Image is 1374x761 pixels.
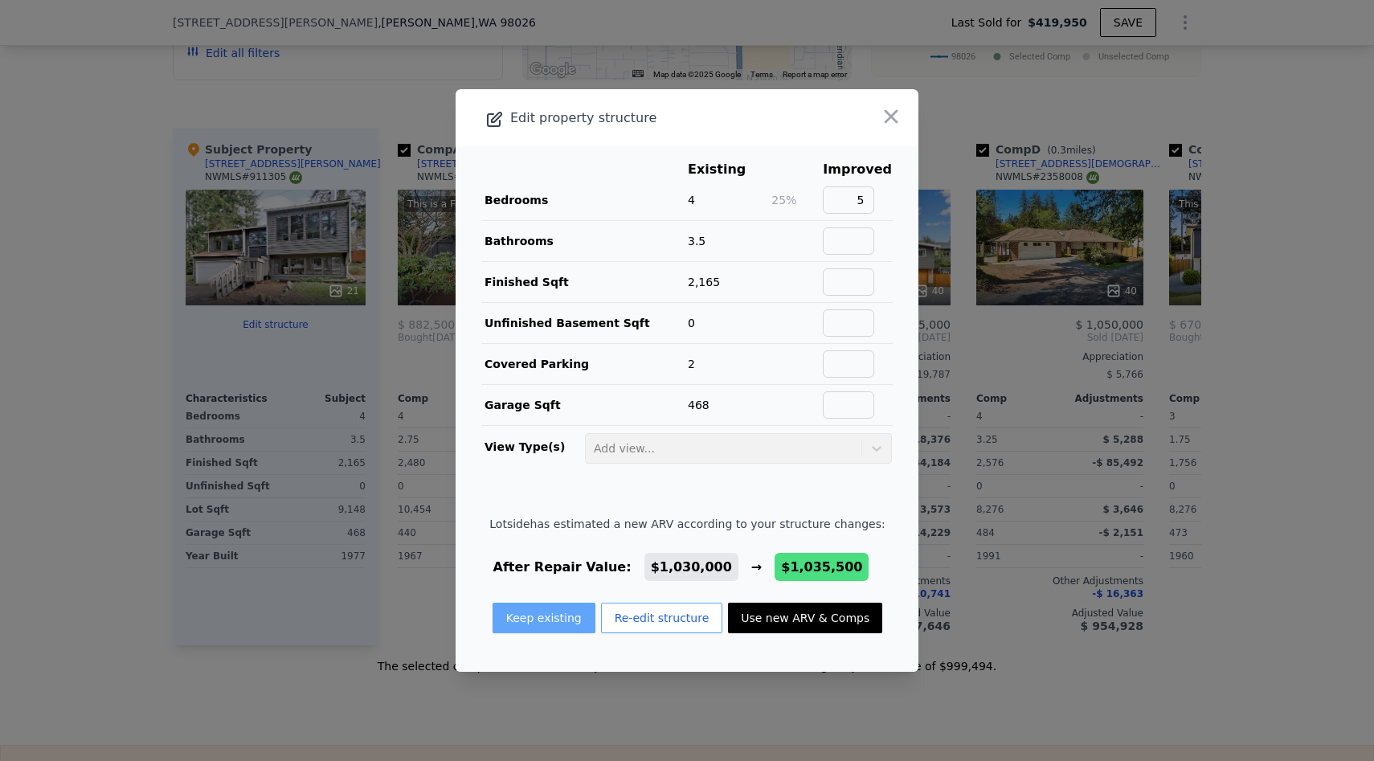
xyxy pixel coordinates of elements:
[601,603,723,633] button: Re-edit structure
[481,221,687,262] td: Bathrooms
[688,399,709,411] span: 468
[688,276,720,288] span: 2,165
[493,603,595,633] button: Keep existing
[489,516,885,532] span: Lotside has estimated a new ARV according to your structure changes:
[481,344,687,385] td: Covered Parking
[481,180,687,221] td: Bedrooms
[481,262,687,303] td: Finished Sqft
[688,317,695,329] span: 0
[489,558,885,577] div: After Repair Value: →
[651,559,732,575] span: $1,030,000
[688,358,695,370] span: 2
[771,194,796,207] span: 25%
[728,603,882,633] button: Use new ARV & Comps
[456,107,826,129] div: Edit property structure
[688,235,705,248] span: 3.5
[781,559,862,575] span: $1,035,500
[481,385,687,426] td: Garage Sqft
[481,303,687,344] td: Unfinished Basement Sqft
[481,426,584,464] td: View Type(s)
[688,194,695,207] span: 4
[687,159,771,180] th: Existing
[822,159,893,180] th: Improved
